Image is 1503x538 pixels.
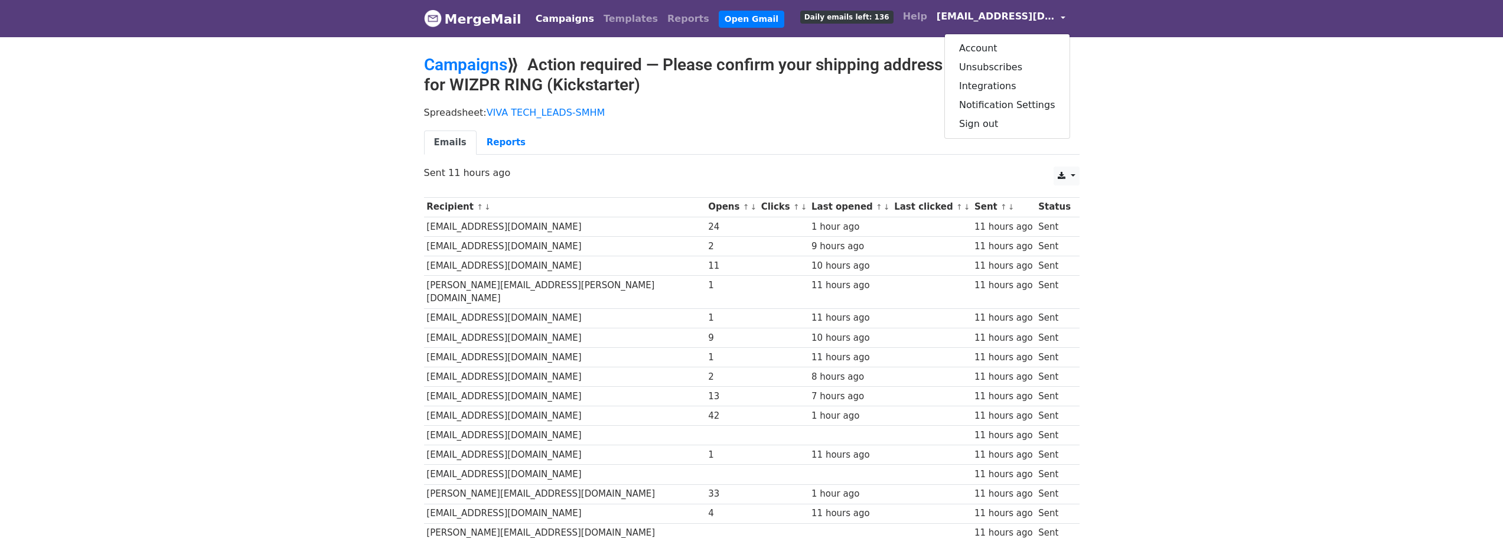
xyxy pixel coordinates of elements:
td: Sent [1035,328,1073,347]
th: Sent [971,197,1035,217]
a: MergeMail [424,6,521,31]
span: [EMAIL_ADDRESS][DOMAIN_NAME] [937,9,1055,24]
td: Sent [1035,217,1073,236]
a: ↓ [484,203,491,211]
td: [EMAIL_ADDRESS][DOMAIN_NAME] [424,217,706,236]
td: [EMAIL_ADDRESS][DOMAIN_NAME] [424,328,706,347]
div: 11 hours ago [974,487,1033,501]
a: Sign out [945,115,1070,133]
a: Emails [424,131,477,155]
a: VIVA TECH_LEADS-SMHM [487,107,605,118]
div: 8 hours ago [811,370,888,384]
th: Last opened [808,197,891,217]
td: [EMAIL_ADDRESS][DOMAIN_NAME] [424,387,706,406]
td: [EMAIL_ADDRESS][DOMAIN_NAME] [424,367,706,386]
td: Sent [1035,504,1073,523]
div: 11 hours ago [974,259,1033,273]
div: 11 hours ago [974,448,1033,462]
div: 10 hours ago [811,331,888,345]
div: 11 hours ago [974,370,1033,384]
td: Sent [1035,484,1073,504]
p: Spreadsheet: [424,106,1080,119]
a: ↓ [883,203,890,211]
th: Recipient [424,197,706,217]
td: [EMAIL_ADDRESS][DOMAIN_NAME] [424,504,706,523]
div: 11 hours ago [811,311,888,325]
a: Open Gmail [719,11,784,28]
a: Reports [663,7,714,31]
div: 11 hours ago [974,351,1033,364]
td: Sent [1035,387,1073,406]
div: 11 hours ago [974,507,1033,520]
div: 11 hours ago [974,468,1033,481]
div: 11 hours ago [974,429,1033,442]
a: Reports [477,131,536,155]
div: 1 [708,351,755,364]
th: Clicks [758,197,808,217]
td: [EMAIL_ADDRESS][DOMAIN_NAME] [424,347,706,367]
td: Sent [1035,406,1073,426]
p: Sent 11 hours ago [424,167,1080,179]
td: Sent [1035,347,1073,367]
a: Templates [599,7,663,31]
a: Unsubscribes [945,58,1070,77]
div: 1 [708,279,755,292]
td: Sent [1035,256,1073,275]
a: Notification Settings [945,96,1070,115]
a: ↓ [801,203,807,211]
a: Daily emails left: 136 [795,5,898,28]
div: 11 hours ago [811,351,888,364]
span: Daily emails left: 136 [800,11,894,24]
div: 42 [708,409,755,423]
a: ↓ [1008,203,1015,211]
div: 1 [708,311,755,325]
div: 1 hour ago [811,220,888,234]
a: [EMAIL_ADDRESS][DOMAIN_NAME] [932,5,1070,32]
a: ↑ [793,203,800,211]
div: 11 hours ago [811,279,888,292]
td: [PERSON_NAME][EMAIL_ADDRESS][PERSON_NAME][DOMAIN_NAME] [424,276,706,309]
div: 채팅 위젯 [1444,481,1503,538]
td: [EMAIL_ADDRESS][DOMAIN_NAME] [424,308,706,328]
td: Sent [1035,236,1073,256]
td: [EMAIL_ADDRESS][DOMAIN_NAME] [424,236,706,256]
h2: ⟫ Action required — Please confirm your shipping address & order details for WIZPR RING (Kickstar... [424,55,1080,94]
div: 11 hours ago [974,220,1033,234]
td: [EMAIL_ADDRESS][DOMAIN_NAME] [424,256,706,275]
a: Campaigns [424,55,507,74]
td: Sent [1035,426,1073,445]
div: 11 hours ago [974,311,1033,325]
div: 11 hours ago [974,331,1033,345]
a: ↓ [964,203,970,211]
div: 11 hours ago [811,507,888,520]
a: Campaigns [531,7,599,31]
a: Help [898,5,932,28]
th: Last clicked [891,197,971,217]
div: 11 [708,259,755,273]
div: 2 [708,240,755,253]
a: Account [945,39,1070,58]
div: 11 hours ago [974,279,1033,292]
div: 2 [708,370,755,384]
td: [EMAIL_ADDRESS][DOMAIN_NAME] [424,406,706,426]
td: [EMAIL_ADDRESS][DOMAIN_NAME] [424,445,706,465]
img: MergeMail logo [424,9,442,27]
td: Sent [1035,465,1073,484]
div: 11 hours ago [811,448,888,462]
td: Sent [1035,308,1073,328]
a: Integrations [945,77,1070,96]
div: 4 [708,507,755,520]
td: Sent [1035,367,1073,386]
div: 33 [708,487,755,501]
td: Sent [1035,276,1073,309]
td: [PERSON_NAME][EMAIL_ADDRESS][DOMAIN_NAME] [424,484,706,504]
td: Sent [1035,445,1073,465]
a: ↑ [743,203,749,211]
td: [EMAIL_ADDRESS][DOMAIN_NAME] [424,465,706,484]
div: 7 hours ago [811,390,888,403]
div: 1 hour ago [811,409,888,423]
div: 11 hours ago [974,390,1033,403]
th: Opens [705,197,758,217]
div: 11 hours ago [974,240,1033,253]
a: ↓ [750,203,757,211]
